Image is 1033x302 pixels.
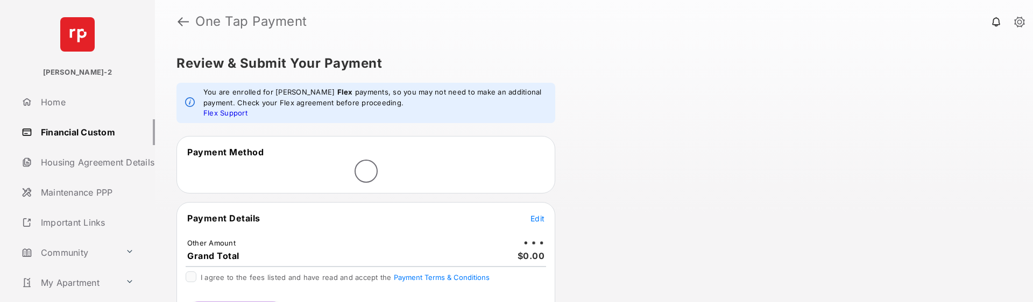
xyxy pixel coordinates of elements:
[187,213,260,224] span: Payment Details
[17,149,155,175] a: Housing Agreement Details
[17,240,121,265] a: Community
[530,213,544,224] button: Edit
[203,87,547,119] em: You are enrolled for [PERSON_NAME] payments, so you may not need to make an additional payment. C...
[518,250,545,261] span: $0.00
[187,238,236,248] td: Other Amount
[17,179,155,205] a: Maintenance PPP
[17,89,155,115] a: Home
[187,250,239,261] span: Grand Total
[60,17,95,52] img: svg+xml;base64,PHN2ZyB4bWxucz0iaHR0cDovL3d3dy53My5vcmcvMjAwMC9zdmciIHdpZHRoPSI2NCIgaGVpZ2h0PSI2NC...
[187,147,264,157] span: Payment Method
[201,273,490,282] span: I agree to the fees listed and have read and accept the
[394,273,490,282] button: I agree to the fees listed and have read and accept the
[17,270,121,296] a: My Apartment
[17,119,155,145] a: Financial Custom
[43,67,112,78] p: [PERSON_NAME]-2
[176,57,1003,70] h5: Review & Submit Your Payment
[203,109,247,117] a: Flex Support
[337,88,353,96] strong: Flex
[195,15,307,28] strong: One Tap Payment
[530,214,544,223] span: Edit
[17,210,138,235] a: Important Links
